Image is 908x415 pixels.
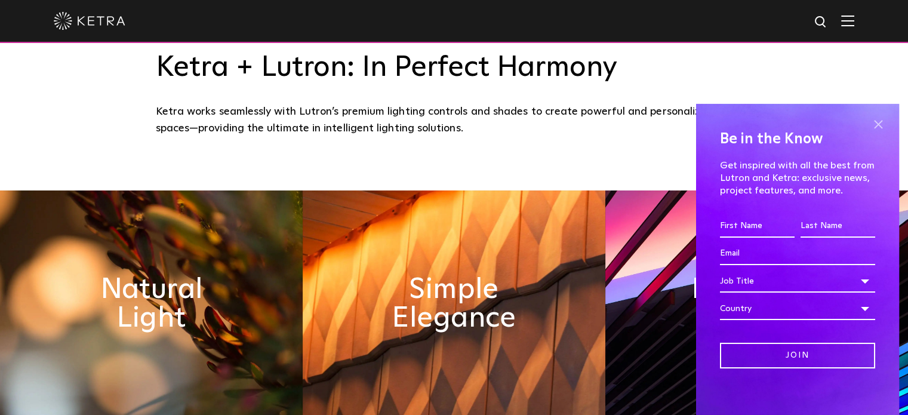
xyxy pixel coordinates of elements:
[720,215,795,238] input: First Name
[720,242,875,265] input: Email
[720,297,875,320] div: Country
[156,51,753,85] h3: Ketra + Lutron: In Perfect Harmony
[814,15,829,30] img: search icon
[841,15,854,26] img: Hamburger%20Nav.svg
[801,215,875,238] input: Last Name
[720,270,875,293] div: Job Title
[720,128,875,150] h4: Be in the Know
[378,275,530,333] h2: Simple Elegance
[720,343,875,368] input: Join
[720,159,875,196] p: Get inspired with all the best from Lutron and Ketra: exclusive news, project features, and more.
[54,12,125,30] img: ketra-logo-2019-white
[681,275,833,333] h2: Flexible & Timeless
[76,275,227,333] h2: Natural Light
[156,103,753,137] div: Ketra works seamlessly with Lutron’s premium lighting controls and shades to create powerful and ...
